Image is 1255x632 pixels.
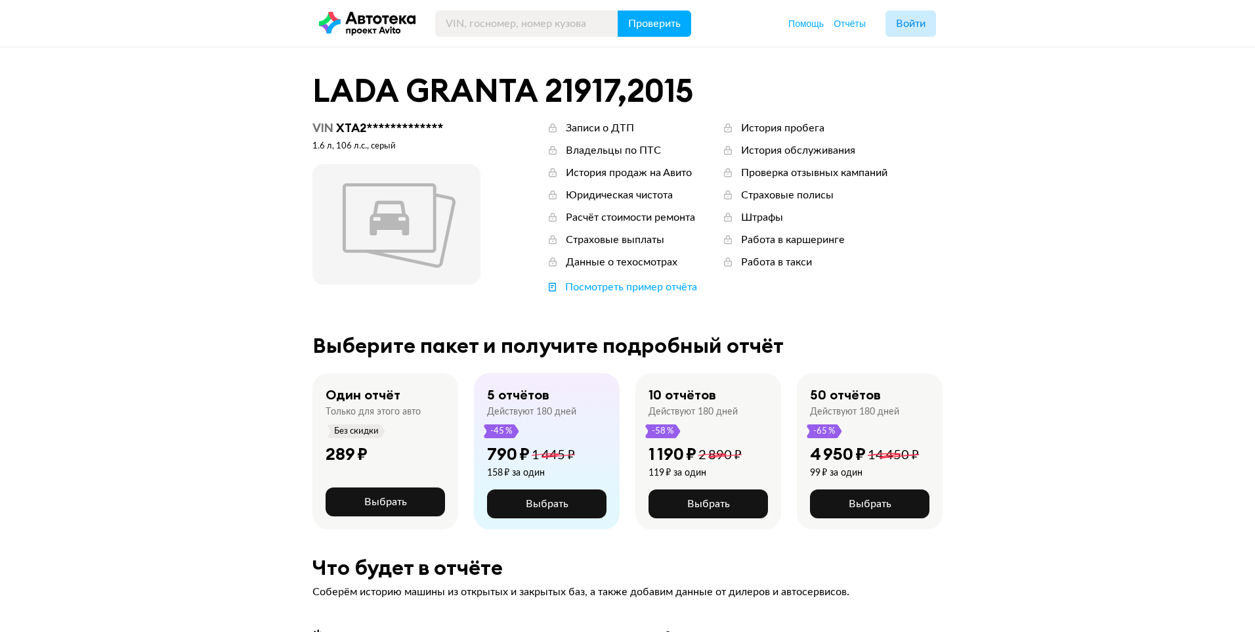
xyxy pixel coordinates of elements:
[649,406,738,418] div: Действуют 180 дней
[628,18,681,29] span: Проверить
[813,424,836,438] span: -65 %
[788,18,824,29] span: Помощь
[741,233,845,247] div: Работа в каршеринге
[896,18,925,29] span: Войти
[810,467,919,479] div: 99 ₽ за один
[326,406,421,418] div: Только для этого авто
[312,120,333,135] span: VIN
[312,585,943,599] div: Соберём историю машины из открытых и закрытых баз, а также добавим данные от дилеров и автосервисов.
[810,406,899,418] div: Действуют 180 дней
[487,443,530,464] div: 790 ₽
[566,210,695,225] div: Расчёт стоимости ремонта
[566,188,673,202] div: Юридическая чистота
[364,497,407,507] span: Выбрать
[788,17,824,30] a: Помощь
[649,489,768,518] button: Выбрать
[651,424,675,438] span: -58 %
[312,74,943,108] div: LADA GRANTA 21917 , 2015
[741,143,855,158] div: История обслуживания
[885,11,936,37] button: Войти
[566,143,661,158] div: Владельцы по ПТС
[810,386,881,403] div: 50 отчётов
[618,11,691,37] button: Проверить
[741,121,824,135] div: История пробега
[741,210,783,225] div: Штрафы
[649,386,716,403] div: 10 отчётов
[649,443,696,464] div: 1 190 ₽
[649,467,742,479] div: 119 ₽ за один
[849,499,891,509] span: Выбрать
[810,489,929,518] button: Выбрать
[566,166,692,180] div: История продаж на Авито
[810,443,866,464] div: 4 950 ₽
[532,449,575,462] span: 1 445 ₽
[741,255,812,269] div: Работа в такси
[435,11,618,37] input: VIN, госномер, номер кузова
[834,17,866,30] a: Отчёты
[326,443,368,464] div: 289 ₽
[312,556,943,579] div: Что будет в отчёте
[312,334,943,357] div: Выберите пакет и получите подробный отчёт
[326,487,445,516] button: Выбрать
[741,188,834,202] div: Страховые полисы
[487,489,606,518] button: Выбрать
[526,499,568,509] span: Выбрать
[487,406,576,418] div: Действуют 180 дней
[326,386,400,403] div: Один отчёт
[834,18,866,29] span: Отчёты
[741,166,887,180] div: Проверка отзывных кампаний
[868,449,919,462] span: 14 450 ₽
[566,121,634,135] div: Записи о ДТП
[546,280,697,294] a: Посмотреть пример отчёта
[487,467,575,479] div: 158 ₽ за один
[490,424,513,438] span: -45 %
[566,255,677,269] div: Данные о техосмотрах
[565,280,697,294] div: Посмотреть пример отчёта
[687,499,730,509] span: Выбрать
[698,449,742,462] span: 2 890 ₽
[487,386,549,403] div: 5 отчётов
[333,424,379,438] span: Без скидки
[312,141,480,152] div: 1.6 л, 106 л.c., серый
[566,233,664,247] div: Страховые выплаты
